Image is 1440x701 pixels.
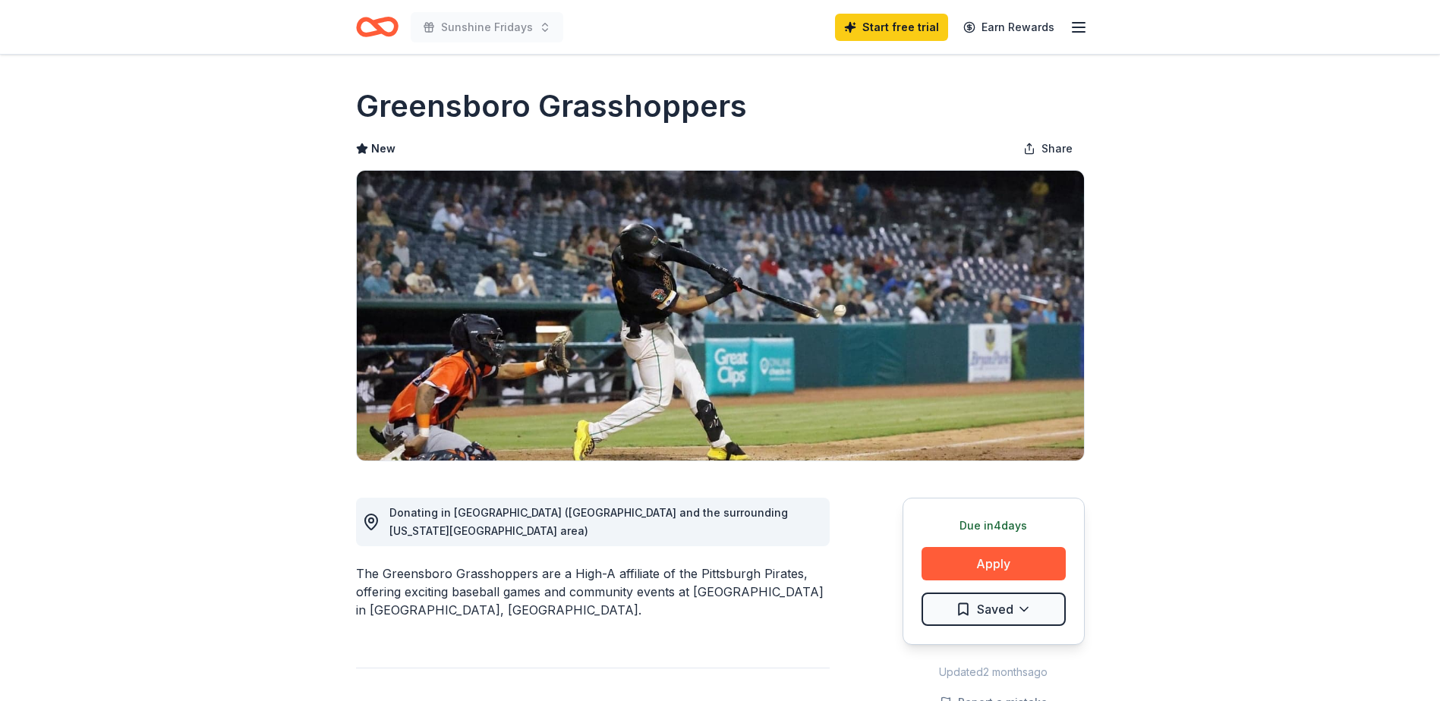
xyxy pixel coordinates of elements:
a: Home [356,9,399,45]
div: Due in 4 days [922,517,1066,535]
h1: Greensboro Grasshoppers [356,85,747,127]
span: Saved [977,599,1013,619]
a: Earn Rewards [954,14,1063,41]
span: Donating in [GEOGRAPHIC_DATA] ([GEOGRAPHIC_DATA] and the surrounding [US_STATE][GEOGRAPHIC_DATA] ... [389,506,788,537]
button: Apply [922,547,1066,580]
button: Sunshine Fridays [411,12,563,42]
div: The Greensboro Grasshoppers are a High-A affiliate of the Pittsburgh Pirates, offering exciting b... [356,564,830,619]
span: Share [1041,140,1073,158]
button: Share [1011,134,1085,164]
img: Image for Greensboro Grasshoppers [357,171,1084,461]
a: Start free trial [835,14,948,41]
div: Updated 2 months ago [903,663,1085,681]
span: Sunshine Fridays [441,18,533,36]
button: Saved [922,593,1066,626]
span: New [371,140,395,158]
